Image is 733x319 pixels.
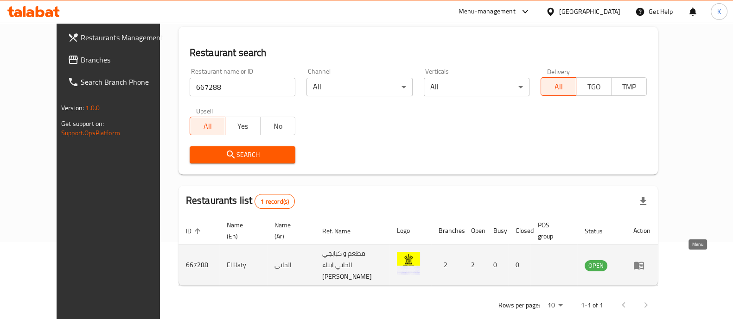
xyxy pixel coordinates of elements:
button: All [190,117,225,135]
span: Branches [81,54,172,65]
span: Search [197,149,288,161]
span: Search Branch Phone [81,76,172,88]
input: Search for restaurant name or ID.. [190,78,296,96]
button: TMP [611,77,647,96]
p: Rows per page: [498,300,540,311]
h2: Restaurants list [186,194,295,209]
td: El Haty [219,245,267,286]
td: 2 [431,245,464,286]
button: Yes [225,117,261,135]
span: OPEN [585,260,607,271]
span: All [545,80,573,94]
span: TGO [580,80,608,94]
td: 0 [486,245,508,286]
span: All [194,119,222,133]
span: POS group [538,219,566,242]
span: Version: [61,102,84,114]
button: Search [190,146,296,163]
td: 667288 [178,245,219,286]
label: Upsell [196,107,213,114]
div: Total records count [255,194,295,209]
table: enhanced table [178,217,658,286]
td: 0 [508,245,530,286]
div: [GEOGRAPHIC_DATA] [559,6,620,17]
span: Yes [229,119,257,133]
span: Ref. Name [322,225,363,237]
span: Restaurants Management [81,32,172,43]
td: 2 [464,245,486,286]
th: Branches [431,217,464,245]
div: Menu-management [459,6,516,17]
div: All [306,78,413,96]
span: No [264,119,292,133]
a: Branches [60,49,179,71]
div: OPEN [585,260,607,271]
button: No [260,117,296,135]
span: 1.0.0 [85,102,100,114]
button: TGO [576,77,612,96]
span: TMP [615,80,643,94]
div: All [424,78,530,96]
img: El Haty [397,252,420,275]
h2: Restaurant search [190,46,647,60]
a: Search Branch Phone [60,71,179,93]
label: Delivery [547,68,570,75]
button: All [541,77,576,96]
span: 1 record(s) [255,197,294,206]
a: Support.OpsPlatform [61,127,120,139]
span: Name (Ar) [274,219,304,242]
td: مطعم و كبابجي الحاتي ابناء [PERSON_NAME] [315,245,389,286]
a: Restaurants Management [60,26,179,49]
span: Get support on: [61,118,104,130]
span: Name (En) [227,219,256,242]
th: Closed [508,217,530,245]
th: Open [464,217,486,245]
th: Logo [389,217,431,245]
p: 1-1 of 1 [581,300,603,311]
span: Status [585,225,615,237]
div: Rows per page: [544,299,566,313]
div: Export file [632,190,654,213]
th: Busy [486,217,508,245]
span: ID [186,225,204,237]
th: Action [626,217,658,245]
td: الحاتى [267,245,315,286]
span: K [717,6,721,17]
